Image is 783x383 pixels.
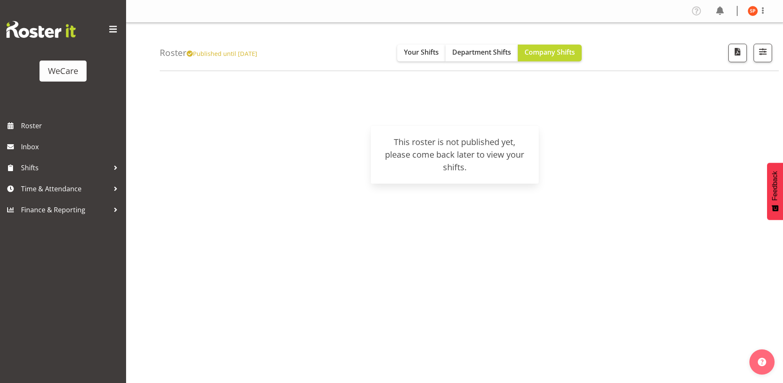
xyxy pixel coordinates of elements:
[748,6,758,16] img: samantha-poultney11298.jpg
[21,119,122,132] span: Roster
[758,358,766,366] img: help-xxl-2.png
[404,48,439,57] span: Your Shifts
[446,45,518,61] button: Department Shifts
[21,161,109,174] span: Shifts
[21,182,109,195] span: Time & Attendance
[21,203,109,216] span: Finance & Reporting
[754,44,772,62] button: Filter Shifts
[771,171,779,201] span: Feedback
[6,21,76,38] img: Rosterit website logo
[21,140,122,153] span: Inbox
[525,48,575,57] span: Company Shifts
[728,44,747,62] button: Download a PDF of the roster according to the set date range.
[767,163,783,220] button: Feedback - Show survey
[381,136,529,174] div: This roster is not published yet, please come back later to view your shifts.
[518,45,582,61] button: Company Shifts
[187,49,257,58] span: Published until [DATE]
[48,65,78,77] div: WeCare
[160,48,257,58] h4: Roster
[397,45,446,61] button: Your Shifts
[452,48,511,57] span: Department Shifts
